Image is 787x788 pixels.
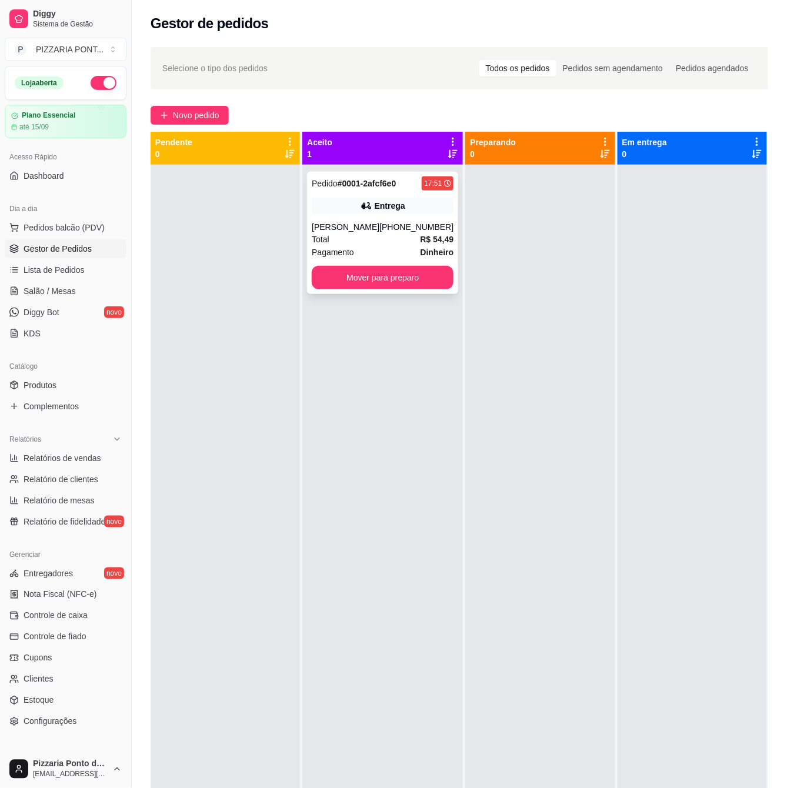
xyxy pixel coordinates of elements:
[5,303,126,322] a: Diggy Botnovo
[5,691,126,710] a: Estoque
[421,248,454,257] strong: Dinheiro
[5,357,126,376] div: Catálogo
[5,282,126,300] a: Salão / Mesas
[556,60,669,76] div: Pedidos sem agendamento
[24,285,76,297] span: Salão / Mesas
[5,38,126,61] button: Select a team
[5,755,126,783] button: Pizzaria Ponto da Família[EMAIL_ADDRESS][DOMAIN_NAME]
[15,44,26,55] span: P
[5,166,126,185] a: Dashboard
[5,148,126,166] div: Acesso Rápido
[5,512,126,531] a: Relatório de fidelidadenovo
[24,716,76,727] span: Configurações
[9,435,41,444] span: Relatórios
[24,567,73,579] span: Entregadores
[160,111,168,119] span: plus
[24,473,98,485] span: Relatório de clientes
[36,44,104,55] div: PIZZARIA PONT ...
[24,495,95,506] span: Relatório de mesas
[24,170,64,182] span: Dashboard
[5,627,126,646] a: Controle de fiado
[5,239,126,258] a: Gestor de Pedidos
[24,452,101,464] span: Relatórios de vendas
[479,60,556,76] div: Todos os pedidos
[24,379,56,391] span: Produtos
[424,179,442,188] div: 17:51
[5,585,126,604] a: Nota Fiscal (NFC-e)
[622,136,667,148] p: Em entrega
[33,759,108,770] span: Pizzaria Ponto da Família
[162,62,268,75] span: Selecione o tipo dos pedidos
[5,470,126,489] a: Relatório de clientes
[91,76,116,90] button: Alterar Status
[24,243,92,255] span: Gestor de Pedidos
[5,449,126,468] a: Relatórios de vendas
[5,606,126,625] a: Controle de caixa
[173,109,219,122] span: Novo pedido
[24,673,54,685] span: Clientes
[312,221,379,233] div: [PERSON_NAME]
[312,233,329,246] span: Total
[421,235,454,244] strong: R$ 54,49
[5,745,126,764] div: Diggy
[338,179,396,188] strong: # 0001-2afcf6e0
[5,649,126,667] a: Cupons
[22,111,75,120] article: Plano Essencial
[5,397,126,416] a: Complementos
[307,136,332,148] p: Aceito
[470,148,516,160] p: 0
[24,652,52,664] span: Cupons
[24,264,85,276] span: Lista de Pedidos
[24,400,79,412] span: Complementos
[33,9,122,19] span: Diggy
[375,200,405,212] div: Entrega
[5,376,126,395] a: Produtos
[5,564,126,583] a: Entregadoresnovo
[5,5,126,33] a: DiggySistema de Gestão
[5,261,126,279] a: Lista de Pedidos
[312,266,453,289] button: Mover para preparo
[5,199,126,218] div: Dia a dia
[151,106,229,125] button: Novo pedido
[5,105,126,138] a: Plano Essencialaté 15/09
[669,60,755,76] div: Pedidos agendados
[15,76,64,89] div: Loja aberta
[622,148,667,160] p: 0
[5,324,126,343] a: KDS
[151,14,269,33] h2: Gestor de pedidos
[155,136,192,148] p: Pendente
[24,328,41,339] span: KDS
[5,218,126,237] button: Pedidos balcão (PDV)
[5,712,126,731] a: Configurações
[155,148,192,160] p: 0
[379,221,453,233] div: [PHONE_NUMBER]
[5,545,126,564] div: Gerenciar
[307,148,332,160] p: 1
[24,306,59,318] span: Diggy Bot
[312,179,338,188] span: Pedido
[24,610,88,622] span: Controle de caixa
[312,246,354,259] span: Pagamento
[24,694,54,706] span: Estoque
[470,136,516,148] p: Preparando
[24,631,86,643] span: Controle de fiado
[33,19,122,29] span: Sistema de Gestão
[5,491,126,510] a: Relatório de mesas
[19,122,49,132] article: até 15/09
[24,222,105,233] span: Pedidos balcão (PDV)
[33,770,108,779] span: [EMAIL_ADDRESS][DOMAIN_NAME]
[5,670,126,689] a: Clientes
[24,589,96,600] span: Nota Fiscal (NFC-e)
[24,516,105,527] span: Relatório de fidelidade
